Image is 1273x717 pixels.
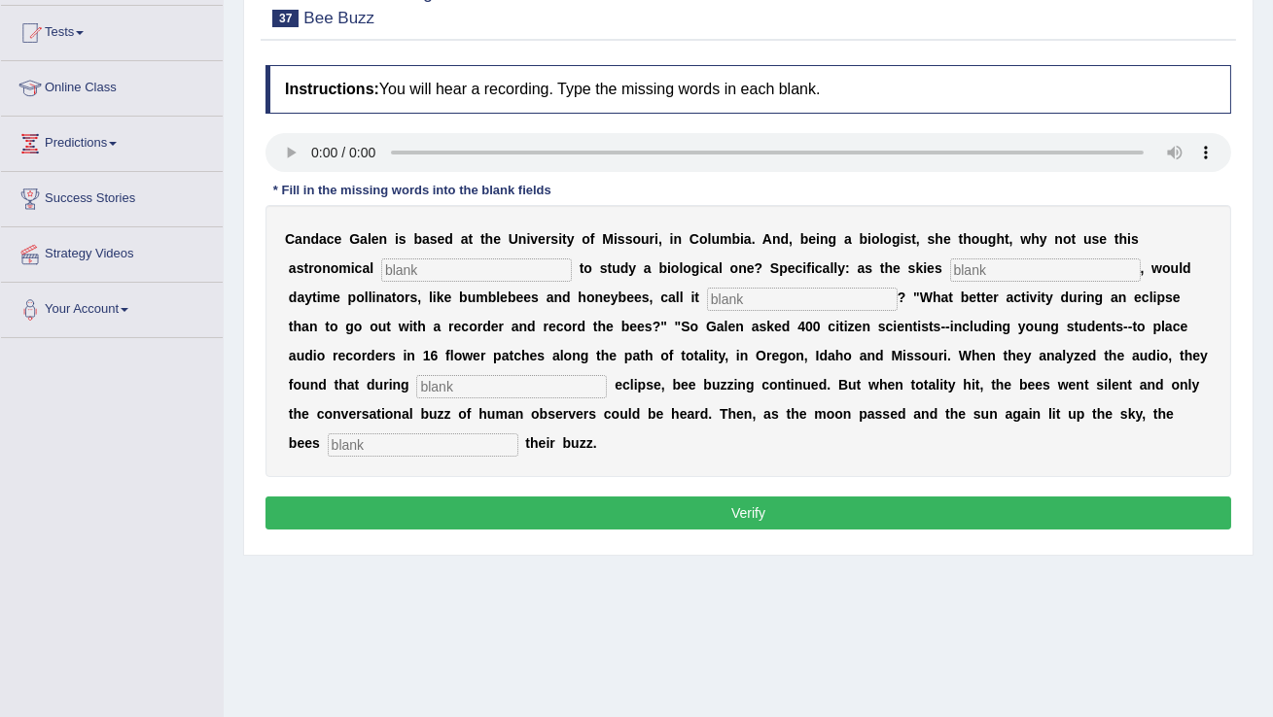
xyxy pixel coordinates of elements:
[375,290,384,305] b: n
[1063,231,1072,247] b: o
[1171,260,1180,276] b: u
[880,260,885,276] b: t
[369,290,372,305] b: l
[531,290,539,305] b: s
[378,319,387,334] b: u
[740,231,744,247] b: i
[676,290,680,305] b: l
[416,375,607,398] input: blank
[1,61,223,110] a: Online Class
[993,290,998,305] b: r
[969,290,976,305] b: e
[368,231,371,247] b: l
[1134,290,1142,305] b: e
[935,231,943,247] b: h
[747,260,755,276] b: e
[711,260,719,276] b: a
[988,231,997,247] b: g
[972,231,980,247] b: o
[892,231,901,247] b: g
[496,290,500,305] b: l
[413,319,418,334] b: t
[680,290,684,305] b: l
[1069,290,1078,305] b: u
[265,496,1231,529] button: Verify
[943,231,951,247] b: e
[802,260,806,276] b: i
[837,260,845,276] b: y
[1086,290,1095,305] b: n
[711,231,720,247] b: u
[328,433,518,457] input: blank
[915,260,923,276] b: k
[744,231,752,247] b: a
[527,319,536,334] b: d
[642,290,650,305] b: s
[327,231,335,247] b: c
[699,231,708,247] b: o
[1127,231,1131,247] b: i
[885,260,894,276] b: h
[1157,290,1166,305] b: p
[600,260,608,276] b: s
[913,290,920,305] b: "
[582,231,590,247] b: o
[1141,260,1145,276] b: ,
[820,231,829,247] b: n
[865,260,872,276] b: s
[770,260,779,276] b: S
[634,290,642,305] b: e
[738,260,747,276] b: n
[927,260,935,276] b: e
[289,319,294,334] b: t
[816,231,820,247] b: i
[976,290,981,305] b: t
[518,231,527,247] b: n
[694,290,699,305] b: t
[690,231,699,247] b: C
[650,231,654,247] b: r
[806,260,811,276] b: f
[658,231,662,247] b: ,
[633,231,642,247] b: o
[1061,290,1070,305] b: d
[1026,290,1030,305] b: i
[413,231,422,247] b: b
[335,231,342,247] b: e
[430,231,438,247] b: s
[399,231,407,247] b: s
[370,260,373,276] b: l
[708,231,712,247] b: l
[360,231,368,247] b: a
[683,260,691,276] b: o
[707,288,898,311] input: blank
[1078,290,1082,305] b: r
[265,182,559,200] div: * Fill in the missing words into the blank fields
[289,260,297,276] b: a
[338,260,350,276] b: m
[823,260,831,276] b: a
[544,319,548,334] b: r
[916,231,920,247] b: ,
[461,319,469,334] b: c
[508,290,516,305] b: b
[444,231,453,247] b: d
[1092,231,1100,247] b: s
[935,260,942,276] b: s
[901,231,904,247] b: i
[1040,231,1047,247] b: y
[674,231,683,247] b: n
[444,290,452,305] b: e
[703,260,711,276] b: c
[815,260,823,276] b: c
[779,260,788,276] b: p
[526,231,530,247] b: i
[314,260,323,276] b: o
[908,260,916,276] b: s
[603,290,611,305] b: e
[961,290,970,305] b: b
[948,290,953,305] b: t
[371,231,379,247] b: e
[285,231,295,247] b: C
[1007,290,1014,305] b: a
